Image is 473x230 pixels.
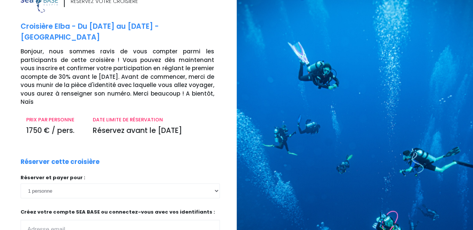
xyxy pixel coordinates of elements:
p: Bonjour, nous sommes ravis de vous compter parmi les participants de cette croisière ! Vous pouve... [21,47,231,106]
p: Réserver cette croisière [21,157,99,167]
p: PRIX PAR PERSONNE [26,116,81,124]
p: Croisière Elba - Du [DATE] au [DATE] - [GEOGRAPHIC_DATA] [21,21,231,43]
p: DATE LIMITE DE RÉSERVATION [92,116,214,124]
p: Réserver et payer pour : [21,174,220,181]
p: Réservez avant le [DATE] [92,125,214,136]
p: 1750 € / pers. [26,125,81,136]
